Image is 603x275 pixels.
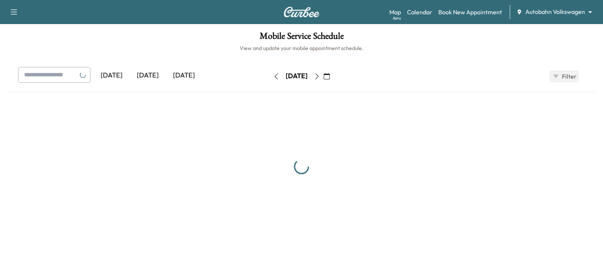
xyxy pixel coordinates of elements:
[438,8,502,17] a: Book New Appointment
[130,67,166,84] div: [DATE]
[166,67,202,84] div: [DATE]
[525,8,585,16] span: Autobahn Volkswagen
[286,71,308,81] div: [DATE]
[562,72,575,81] span: Filter
[549,70,579,82] button: Filter
[8,32,595,44] h1: Mobile Service Schedule
[393,15,401,21] div: Beta
[283,7,320,17] img: Curbee Logo
[93,67,130,84] div: [DATE]
[8,44,595,52] h6: View and update your mobile appointment schedule.
[407,8,432,17] a: Calendar
[389,8,401,17] a: MapBeta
